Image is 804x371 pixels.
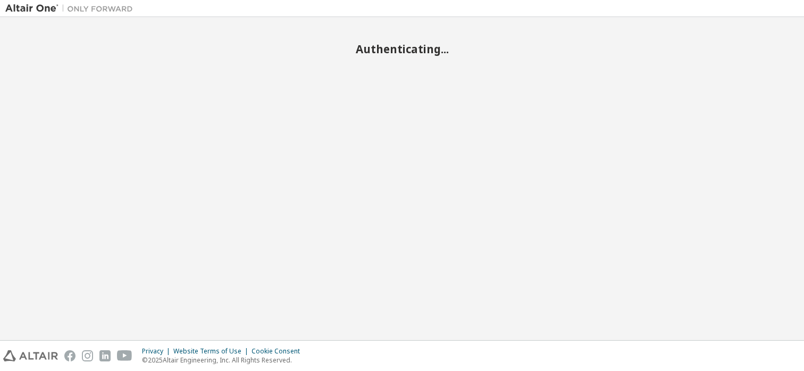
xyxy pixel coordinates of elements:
[5,42,799,56] h2: Authenticating...
[82,350,93,361] img: instagram.svg
[142,347,173,356] div: Privacy
[3,350,58,361] img: altair_logo.svg
[173,347,252,356] div: Website Terms of Use
[99,350,111,361] img: linkedin.svg
[142,356,306,365] p: © 2025 Altair Engineering, Inc. All Rights Reserved.
[5,3,138,14] img: Altair One
[117,350,132,361] img: youtube.svg
[252,347,306,356] div: Cookie Consent
[64,350,76,361] img: facebook.svg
